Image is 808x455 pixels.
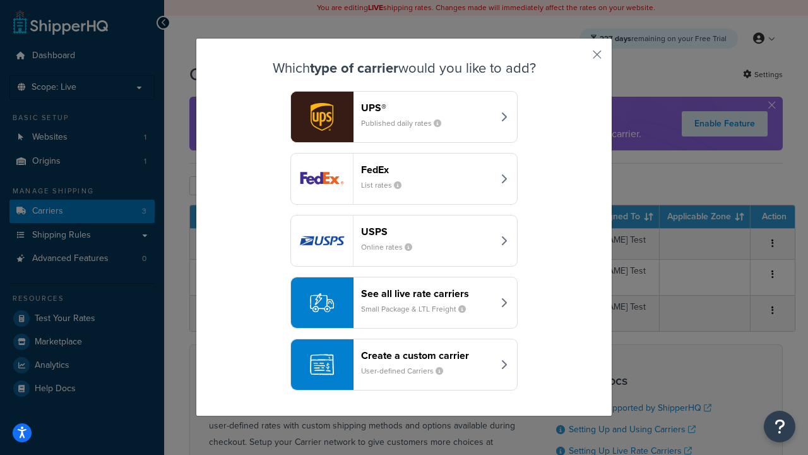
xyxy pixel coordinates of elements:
small: List rates [361,179,412,191]
header: Create a custom carrier [361,349,493,361]
img: icon-carrier-liverate-becf4550.svg [310,291,334,315]
small: Published daily rates [361,118,451,129]
button: Create a custom carrierUser-defined Carriers [290,339,518,391]
img: fedEx logo [291,154,353,204]
header: See all live rate carriers [361,288,493,300]
button: fedEx logoFedExList rates [290,153,518,205]
small: Small Package & LTL Freight [361,303,476,315]
button: Open Resource Center [764,411,795,442]
small: Online rates [361,241,422,253]
button: See all live rate carriersSmall Package & LTL Freight [290,277,518,329]
button: usps logoUSPSOnline rates [290,215,518,267]
strong: type of carrier [310,58,398,78]
header: UPS® [361,102,493,114]
h3: Which would you like to add? [228,61,580,76]
img: usps logo [291,215,353,266]
img: ups logo [291,92,353,142]
small: User-defined Carriers [361,365,453,377]
header: FedEx [361,164,493,176]
img: icon-carrier-custom-c93b8a24.svg [310,353,334,377]
header: USPS [361,226,493,238]
button: ups logoUPS®Published daily rates [290,91,518,143]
